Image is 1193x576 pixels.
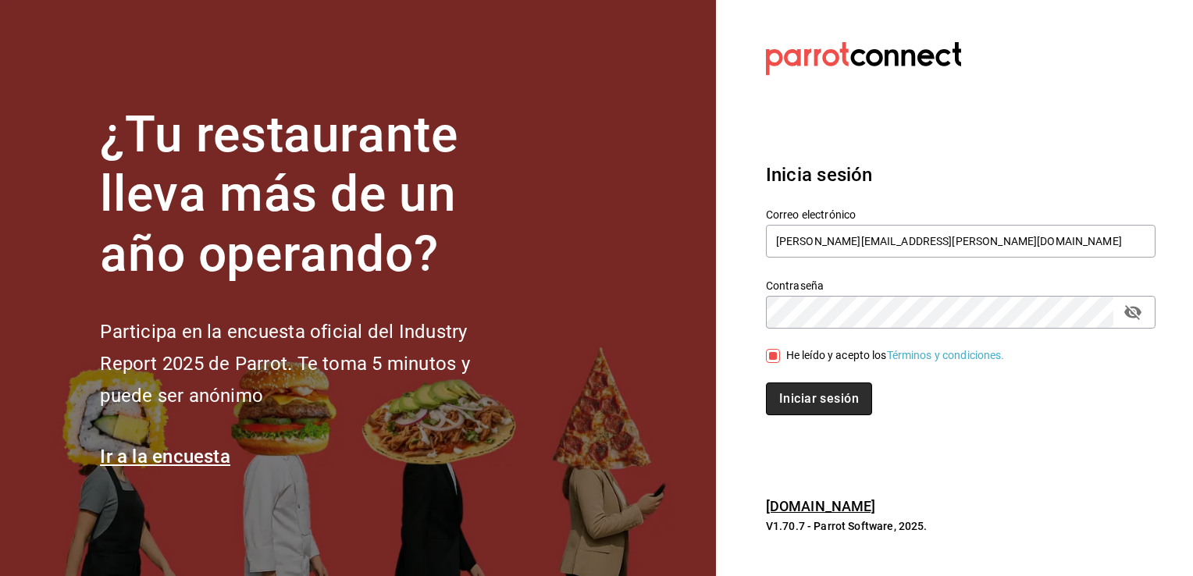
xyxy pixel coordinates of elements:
label: Contraseña [766,279,1156,290]
a: [DOMAIN_NAME] [766,498,876,514]
label: Correo electrónico [766,208,1156,219]
button: Iniciar sesión [766,382,872,415]
h3: Inicia sesión [766,161,1156,189]
input: Ingresa tu correo electrónico [766,225,1156,258]
p: V1.70.7 - Parrot Software, 2025. [766,518,1156,534]
div: He leído y acepto los [786,347,1005,364]
a: Términos y condiciones. [887,349,1005,361]
h2: Participa en la encuesta oficial del Industry Report 2025 de Parrot. Te toma 5 minutos y puede se... [100,316,522,411]
a: Ir a la encuesta [100,446,230,468]
h1: ¿Tu restaurante lleva más de un año operando? [100,105,522,285]
button: passwordField [1120,299,1146,325]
